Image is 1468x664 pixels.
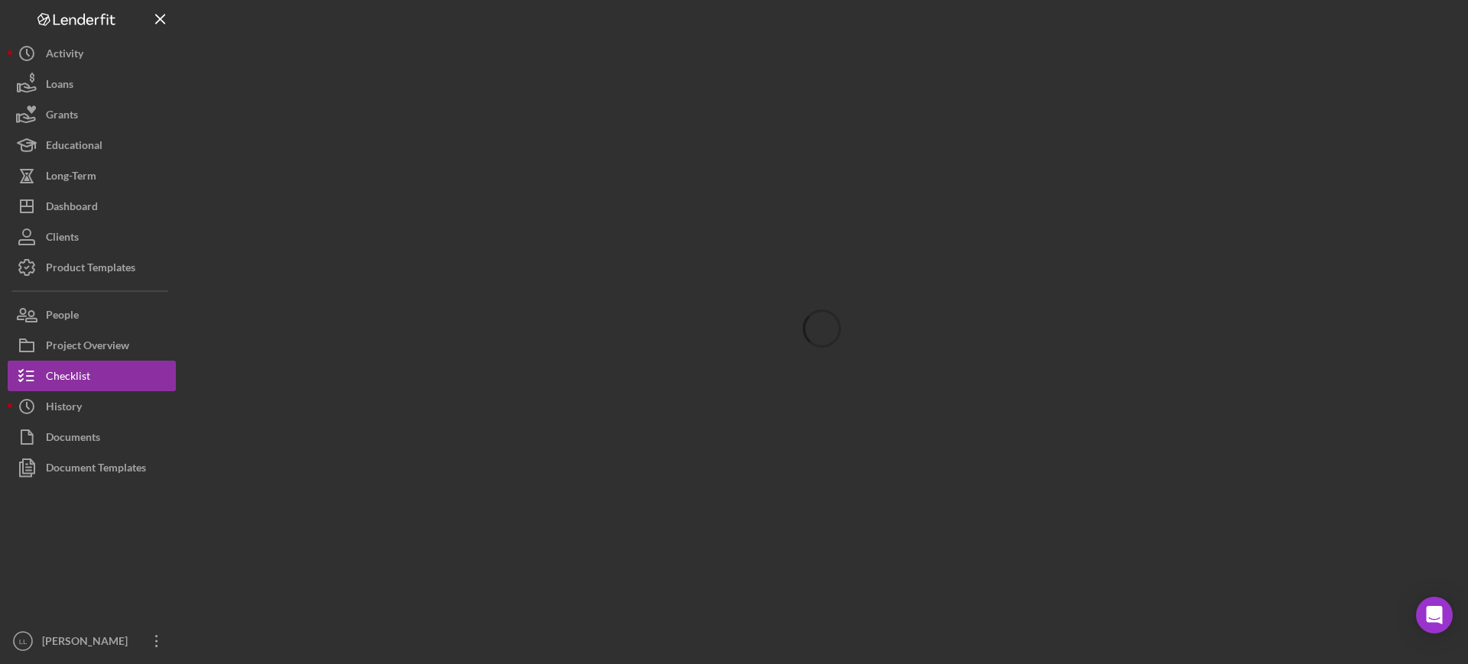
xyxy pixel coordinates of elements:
[46,38,83,73] div: Activity
[46,130,102,164] div: Educational
[46,391,82,426] div: History
[8,452,176,483] button: Document Templates
[46,300,79,334] div: People
[8,69,176,99] button: Loans
[46,252,135,287] div: Product Templates
[46,69,73,103] div: Loans
[8,391,176,422] button: History
[8,191,176,222] button: Dashboard
[46,160,96,195] div: Long-Term
[38,626,138,660] div: [PERSON_NAME]
[8,300,176,330] button: People
[46,452,146,487] div: Document Templates
[8,252,176,283] button: Product Templates
[8,38,176,69] button: Activity
[46,330,129,364] div: Project Overview
[8,160,176,191] button: Long-Term
[1416,597,1453,633] div: Open Intercom Messenger
[46,191,98,225] div: Dashboard
[46,99,78,134] div: Grants
[8,626,176,656] button: LL[PERSON_NAME]
[8,361,176,391] button: Checklist
[8,99,176,130] button: Grants
[8,222,176,252] button: Clients
[8,130,176,160] button: Educational
[46,361,90,395] div: Checklist
[8,422,176,452] button: Documents
[46,422,100,456] div: Documents
[46,222,79,256] div: Clients
[8,330,176,361] button: Project Overview
[19,637,28,646] text: LL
